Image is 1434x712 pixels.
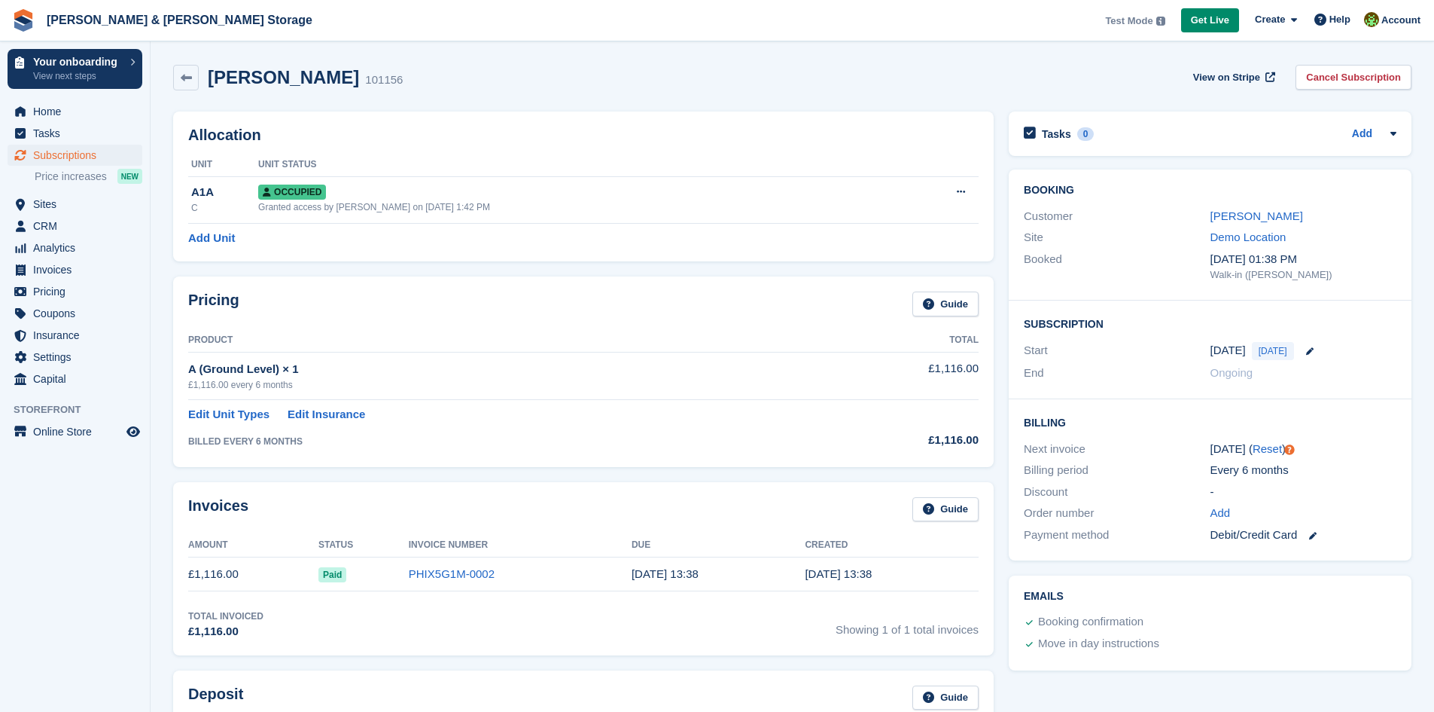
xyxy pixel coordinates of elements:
[258,200,892,214] div: Granted access by [PERSON_NAME] on [DATE] 1:42 PM
[188,435,804,448] div: BILLED EVERY 6 MONTHS
[1187,65,1278,90] a: View on Stripe
[1105,14,1152,29] span: Test Mode
[191,201,258,215] div: C
[409,567,495,580] a: PHIX5G1M-0002
[35,170,107,184] span: Price increases
[188,292,239,316] h2: Pricing
[912,497,979,522] a: Guide
[365,72,403,89] div: 101156
[8,303,142,324] a: menu
[1253,442,1282,455] a: Reset
[33,368,123,390] span: Capital
[1024,229,1210,246] div: Site
[1210,462,1396,479] div: Every 6 months
[1381,13,1420,28] span: Account
[33,194,123,215] span: Sites
[33,57,123,67] p: Your onboarding
[1193,70,1260,85] span: View on Stripe
[1191,13,1229,28] span: Get Live
[1352,126,1372,143] a: Add
[1024,505,1210,522] div: Order number
[1364,12,1379,27] img: Olivia Foreman
[1024,342,1210,360] div: Start
[805,567,872,580] time: 2025-08-12 12:38:20 UTC
[1210,441,1396,458] div: [DATE] ( )
[1210,267,1396,283] div: Walk-in ([PERSON_NAME])
[1210,251,1396,268] div: [DATE] 01:38 PM
[124,423,142,441] a: Preview store
[188,230,235,247] a: Add Unit
[14,402,150,417] span: Storefront
[8,101,142,122] a: menu
[318,567,346,582] span: Paid
[318,533,409,558] th: Status
[191,184,258,201] div: A1A
[188,361,804,378] div: A (Ground Level) × 1
[1252,342,1294,360] span: [DATE]
[188,610,263,623] div: Total Invoiced
[1329,12,1350,27] span: Help
[1283,443,1296,457] div: Tooltip anchor
[33,69,123,83] p: View next steps
[836,610,979,640] span: Showing 1 of 1 total invoices
[1024,591,1396,603] h2: Emails
[35,168,142,185] a: Price increases NEW
[33,325,123,346] span: Insurance
[1210,527,1396,544] div: Debit/Credit Card
[8,49,142,89] a: Your onboarding View next steps
[1024,208,1210,225] div: Customer
[188,533,318,558] th: Amount
[1077,127,1095,141] div: 0
[33,303,123,324] span: Coupons
[188,497,248,522] h2: Invoices
[912,686,979,710] a: Guide
[632,567,699,580] time: 2025-08-13 12:38:20 UTC
[208,67,359,87] h2: [PERSON_NAME]
[8,347,142,368] a: menu
[33,215,123,237] span: CRM
[188,623,263,640] div: £1,116.00
[1210,231,1286,243] a: Demo Location
[33,347,123,368] span: Settings
[188,153,258,177] th: Unit
[1295,65,1411,90] a: Cancel Subscription
[632,533,805,558] th: Due
[8,123,142,144] a: menu
[1255,12,1285,27] span: Create
[1042,127,1071,141] h2: Tasks
[1210,366,1253,379] span: Ongoing
[288,406,365,423] a: Edit Insurance
[1210,209,1303,222] a: [PERSON_NAME]
[188,127,979,144] h2: Allocation
[8,368,142,390] a: menu
[804,352,979,399] td: £1,116.00
[1156,17,1165,26] img: icon-info-grey-7440780725fd019a000dd9b08b2336e03edf1995a4989e88bcd33f0948082b44.svg
[804,432,979,449] div: £1,116.00
[8,145,142,166] a: menu
[1181,8,1239,33] a: Get Live
[1038,635,1159,653] div: Move in day instructions
[1024,316,1396,331] h2: Subscription
[8,281,142,302] a: menu
[188,406,269,423] a: Edit Unit Types
[1210,342,1246,359] time: 2025-08-12 00:00:00 UTC
[33,237,123,258] span: Analytics
[8,259,142,280] a: menu
[1038,613,1143,631] div: Booking confirmation
[117,169,142,184] div: NEW
[1024,484,1210,501] div: Discount
[8,421,142,442] a: menu
[33,421,123,442] span: Online Store
[8,325,142,346] a: menu
[1024,462,1210,479] div: Billing period
[912,292,979,316] a: Guide
[33,145,123,166] span: Subscriptions
[33,101,123,122] span: Home
[1210,484,1396,501] div: -
[409,533,632,558] th: Invoice Number
[258,185,326,200] span: Occupied
[8,237,142,258] a: menu
[12,9,35,32] img: stora-icon-8386f47178a22dfd0bd8f6a31ec36ba5ce8667c1dd55bd0f319d3a0aa187defe.svg
[1024,414,1396,429] h2: Billing
[33,123,123,144] span: Tasks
